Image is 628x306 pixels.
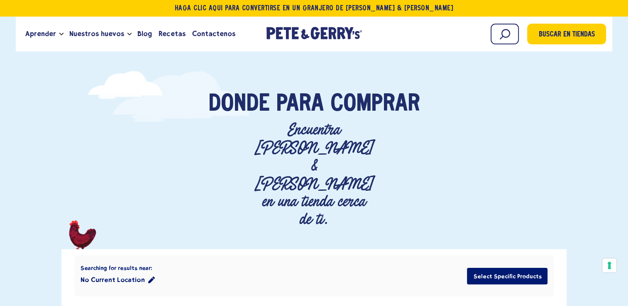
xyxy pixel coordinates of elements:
a: Buscar en tiendas [527,24,606,44]
span: Para [276,92,323,117]
span: Comprar [330,92,420,117]
a: Recetas [155,23,188,45]
span: Aprender [25,29,56,39]
a: Aprender [22,23,59,45]
span: Nuestros huevos [69,29,124,39]
span: Dónde [208,92,269,117]
button: Your consent preferences for tracking technologies [602,258,616,272]
button: Abra el menú desplegable de Aprender [59,33,64,36]
p: Encuentra [PERSON_NAME] & [PERSON_NAME] en una tienda cerca de ti. [254,121,374,228]
span: Buscar en tiendas [539,29,595,41]
span: Contáctenos [192,29,235,39]
a: Nuestros huevos [66,23,127,45]
a: Blog [134,23,155,45]
span: Recetas [159,29,185,39]
input: Buscar [491,24,519,44]
button: Abre el menú desplegable de Nuestros huevos [127,33,132,36]
span: Blog [137,29,152,39]
a: Contáctenos [189,23,239,45]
